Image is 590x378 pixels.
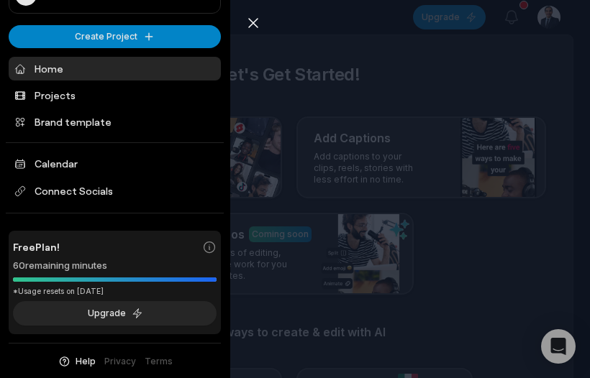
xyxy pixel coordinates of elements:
[9,57,221,80] a: Home
[541,329,576,364] div: Open Intercom Messenger
[76,355,96,368] span: Help
[9,110,221,134] a: Brand template
[9,25,221,48] button: Create Project
[13,239,60,254] span: Free Plan!
[104,355,136,368] a: Privacy
[9,178,221,204] span: Connect Socials
[13,301,217,326] button: Upgrade
[9,83,221,107] a: Projects
[13,259,217,273] div: 60 remaining minutes
[145,355,173,368] a: Terms
[58,355,96,368] button: Help
[9,152,221,175] a: Calendar
[13,286,217,297] div: *Usage resets on [DATE]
